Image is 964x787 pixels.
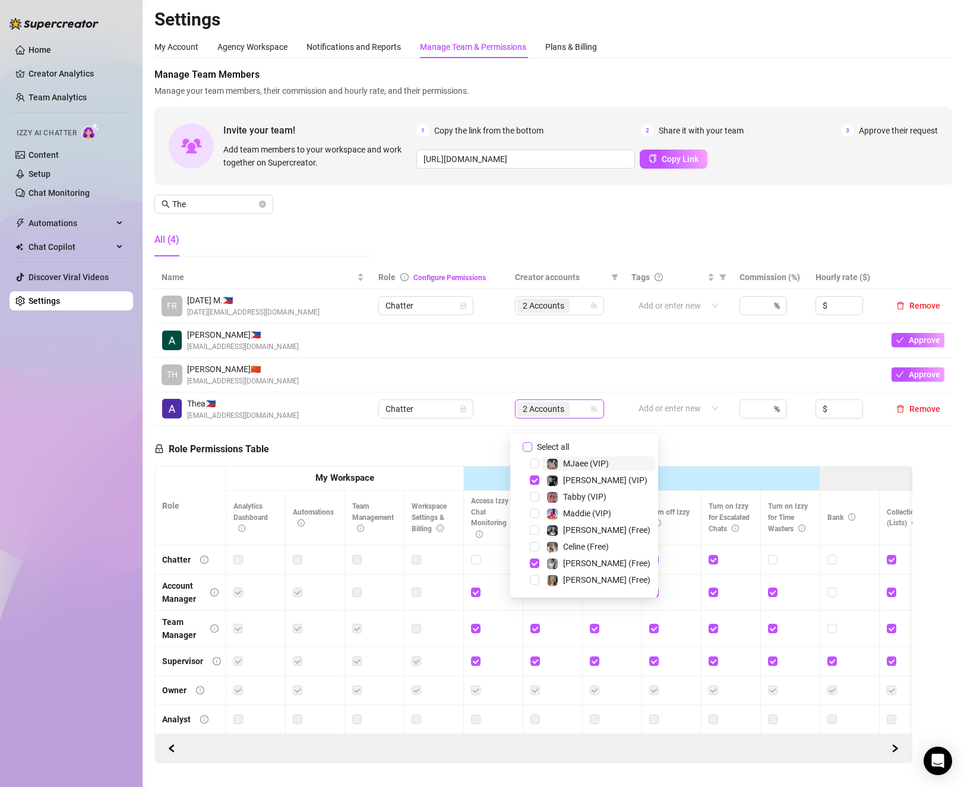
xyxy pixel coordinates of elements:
span: Role [378,272,396,282]
img: Althea Pohl [162,331,182,350]
span: copy [649,154,657,163]
span: info-circle [200,556,208,564]
span: Copy Link [662,154,698,164]
span: Select tree node [530,475,539,485]
span: Select tree node [530,525,539,535]
div: Manage Team & Permissions [420,40,526,53]
span: Select tree node [530,509,539,518]
span: filter [609,268,621,286]
span: filter [719,274,726,281]
a: Creator Analytics [29,64,124,83]
span: Tabby (VIP) [563,492,606,502]
div: Plans & Billing [545,40,597,53]
th: Name [154,266,371,289]
span: team [590,405,598,412]
span: Chat Copilot [29,237,113,256]
span: info-circle [357,525,364,532]
span: Automations [293,508,334,528]
span: Tags [631,271,650,284]
img: Thea [162,399,182,418]
span: Chatter [385,297,466,315]
span: info-circle [210,588,219,596]
span: 2 Accounts [523,402,564,415]
img: Chat Copilot [15,243,23,251]
span: Remove [909,301,940,310]
span: 3 [841,124,854,137]
span: info-circle [210,624,219,633]
span: [PERSON_NAME] (Free) [563,575,650,585]
span: filter [717,268,729,286]
span: 1 [416,124,429,137]
img: Maddie (VIP) [547,509,558,519]
span: [PERSON_NAME] 🇨🇳 [187,363,299,376]
span: [EMAIL_ADDRESS][DOMAIN_NAME] [187,376,299,387]
img: Ellie (Free) [547,575,558,586]
span: Name [162,271,355,284]
a: Content [29,150,59,160]
button: close-circle [259,201,266,208]
span: Copy the link from the bottom [434,124,543,137]
span: lock [154,444,164,453]
span: Select tree node [530,542,539,551]
a: Team Analytics [29,93,87,102]
div: Owner [162,684,187,697]
img: Celine (Free) [547,542,558,553]
span: [DATE][EMAIL_ADDRESS][DOMAIN_NAME] [187,307,320,318]
span: check [896,370,904,379]
span: Select tree node [530,558,539,568]
span: [PERSON_NAME] (Free) [563,558,650,568]
span: TH [167,368,178,381]
a: Chat Monitoring [29,188,90,198]
span: [DATE] M. 🇵🇭 [187,294,320,307]
span: Izzy AI Chatter [17,128,77,139]
a: Settings [29,296,60,306]
div: Account Manager [162,579,201,605]
th: Role [155,467,226,545]
span: info-circle [400,273,409,281]
div: Open Intercom Messenger [924,747,952,775]
span: Select tree node [530,459,539,468]
h5: Role Permissions Table [154,442,269,456]
div: My Account [154,40,198,53]
span: Select tree node [530,492,539,502]
span: Turn on Izzy for Time Wasters [768,502,808,533]
span: Team Management [352,502,394,533]
button: Remove [892,299,945,313]
span: Automations [29,214,113,233]
span: 2 Accounts [517,402,570,416]
span: team [590,302,598,309]
span: Approve [909,370,940,379]
button: Approve [892,333,944,347]
span: Thea 🇵🇭 [187,397,299,410]
img: Tabby (VIP) [547,492,558,503]
span: Select all [532,440,574,453]
span: lock [460,405,467,412]
span: question-circle [655,273,663,281]
span: Workspace Settings & Billing [412,502,447,533]
span: info-circle [798,525,805,532]
img: AI Chatter [81,123,100,140]
img: MJaee (VIP) [547,459,558,469]
div: Agency Workspace [217,40,287,53]
button: Scroll Forward [162,739,181,758]
span: info-circle [196,686,204,694]
span: Celine (Free) [563,542,609,551]
span: info-circle [213,657,221,665]
a: Discover Viral Videos [29,272,109,282]
div: Team Manager [162,615,201,642]
span: search [162,200,170,208]
span: left [167,744,176,753]
th: Commission (%) [732,266,808,289]
span: info-circle [732,525,739,532]
div: All (4) [154,233,179,247]
div: Supervisor [162,655,203,668]
button: Remove [892,402,945,416]
span: thunderbolt [15,218,25,228]
div: Analyst [162,713,191,726]
button: Approve [892,367,944,382]
span: Access Izzy - Chat Monitoring [471,497,513,539]
span: info-circle [200,715,208,723]
span: Add team members to your workspace and work together on Supercreator. [223,143,412,169]
span: delete [896,405,905,413]
span: Turn off Izzy [649,508,690,528]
